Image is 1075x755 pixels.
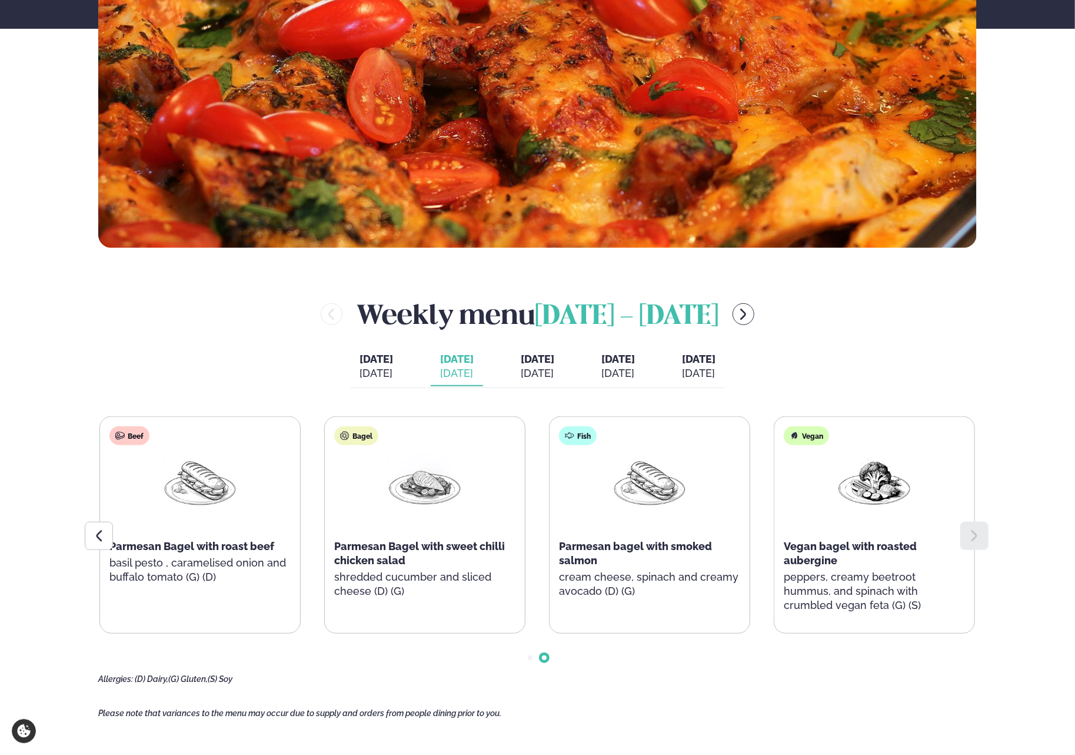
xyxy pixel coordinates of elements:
div: [DATE] [440,366,474,380]
span: Vegan bagel with roasted aubergine [784,540,917,567]
p: peppers, creamy beetroot hummus, and spinach with crumbled vegan feta (G) (S) [784,570,965,612]
span: [DATE] [521,353,554,365]
div: Vegan [784,426,829,445]
div: [DATE] [521,366,554,380]
h2: Weekly menu [357,295,718,333]
span: Allergies: [98,674,133,684]
div: Fish [559,426,597,445]
img: Vegan.svg [790,431,799,441]
button: [DATE] [DATE] [350,347,402,386]
p: basil pesto , caramelised onion and buffalo tomato (G) (D) [109,556,291,584]
p: cream cheese, spinach and creamy avocado (D) (G) [559,570,740,598]
a: Cookie settings [12,719,36,743]
span: Parmesan bagel with smoked salmon [559,540,712,567]
img: bagle-new-16px.svg [340,431,350,441]
span: Parmesan Bagel with sweet chilli chicken salad [334,540,505,567]
span: Parmesan Bagel with roast beef [109,540,274,552]
img: Panini.png [162,455,238,509]
button: menu-btn-right [733,303,754,325]
button: [DATE] [DATE] [431,347,483,386]
p: shredded cucumber and sliced cheese (D) (G) [334,570,515,598]
div: Bagel [334,426,378,445]
img: Panini.png [612,455,687,509]
img: beef.svg [115,431,125,441]
button: menu-btn-left [321,303,342,325]
span: (S) Soy [208,674,232,684]
span: Please note that variances to the menu may occur due to supply and orders from people dining prio... [98,708,501,718]
img: fish.svg [565,431,574,441]
span: [DATE] - [DATE] [535,304,718,330]
span: [DATE] [601,353,635,365]
span: [DATE] [682,353,715,365]
span: Go to slide 1 [528,655,532,660]
img: Chicken-breast.png [387,455,462,509]
div: [DATE] [682,366,715,380]
div: Beef [109,426,149,445]
span: (D) Dairy, [135,674,168,684]
button: [DATE] [DATE] [511,347,564,386]
button: [DATE] [DATE] [592,347,644,386]
div: [DATE] [360,366,393,380]
span: (G) Gluten, [168,674,208,684]
span: [DATE] [360,353,393,365]
div: [DATE] [601,366,635,380]
button: [DATE] [DATE] [673,347,725,386]
span: [DATE] [440,352,474,366]
img: Vegan.png [837,455,912,509]
span: Go to slide 2 [542,655,547,660]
